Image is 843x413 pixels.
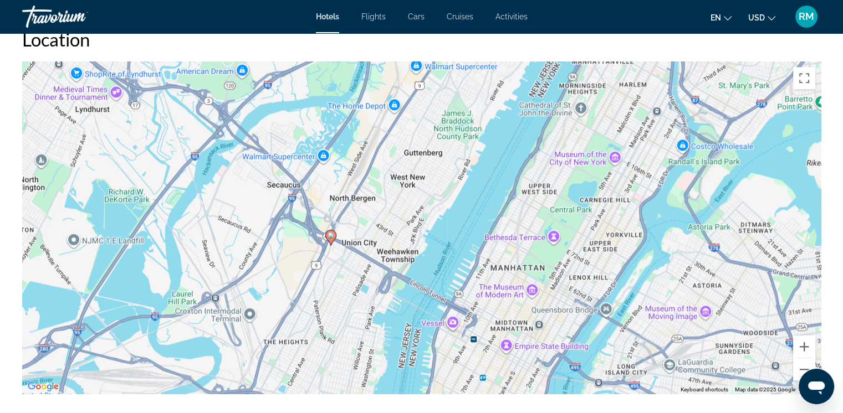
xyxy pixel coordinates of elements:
span: USD [748,13,765,22]
span: RM [799,11,814,22]
button: User Menu [792,5,821,28]
a: Cruises [447,12,473,21]
span: en [711,13,721,22]
button: Change currency [748,9,775,25]
a: Travorium [22,2,133,31]
h2: Location [22,28,821,50]
button: Zoom in [793,335,815,358]
button: Toggle fullscreen view [793,67,815,89]
button: Zoom out [793,358,815,380]
a: Hotels [316,12,339,21]
iframe: Button to launch messaging window [799,369,834,404]
a: Cars [408,12,425,21]
button: Keyboard shortcuts [681,386,728,394]
span: Map data ©2025 Google [735,386,795,393]
img: Google [25,379,62,394]
a: Open this area in Google Maps (opens a new window) [25,379,62,394]
a: Flights [361,12,386,21]
a: Activities [495,12,528,21]
button: Change language [711,9,732,25]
